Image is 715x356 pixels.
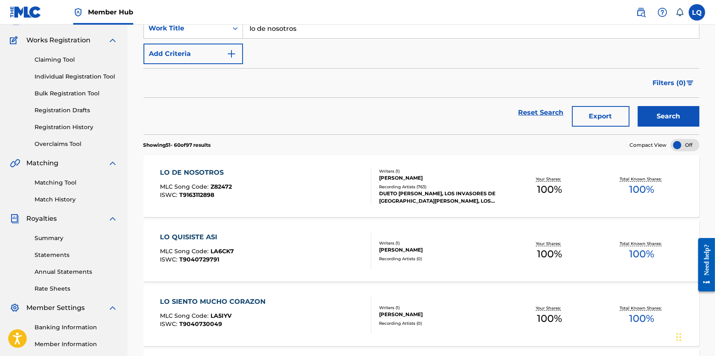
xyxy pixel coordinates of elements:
span: LA6CK7 [211,247,234,255]
div: LO DE NOSOTROS [160,168,232,178]
img: expand [108,35,118,45]
img: Member Settings [10,303,20,313]
a: Individual Registration Tool [35,72,118,81]
img: Matching [10,158,20,168]
a: Bulk Registration Tool [35,89,118,98]
a: Summary [35,234,118,243]
a: Banking Information [35,323,118,332]
iframe: Chat Widget [674,317,715,356]
span: 100 % [537,182,562,197]
span: Matching [26,158,58,168]
img: expand [108,303,118,313]
p: Your Shares: [536,176,563,182]
button: Export [572,106,629,127]
span: ISWC : [160,191,179,199]
span: Member Settings [26,303,85,313]
img: 9d2ae6d4665cec9f34b9.svg [227,49,236,59]
div: [PERSON_NAME] [379,174,503,182]
a: LO DE NOSOTROSMLC Song Code:Z82472ISWC:T9163112898Writers (1)[PERSON_NAME]Recording Artists (763)... [143,155,699,217]
a: Statements [35,251,118,259]
div: DUETO [PERSON_NAME], LOS INVASORES DE [GEOGRAPHIC_DATA][PERSON_NAME], LOS INVASORES DE [GEOGRAPHI... [379,190,503,205]
div: Writers ( 1 ) [379,168,503,174]
button: Filters (0) [648,73,699,93]
span: 100 % [629,311,655,326]
span: ISWC : [160,320,179,328]
img: Royalties [10,214,20,224]
div: LO SIENTO MUCHO CORAZON [160,297,270,307]
div: Recording Artists ( 0 ) [379,320,503,326]
p: Your Shares: [536,305,563,311]
div: LO QUISISTE ASI [160,232,234,242]
div: Recording Artists ( 0 ) [379,256,503,262]
a: Claiming Tool [35,55,118,64]
img: search [636,7,646,17]
span: 100 % [629,247,655,261]
a: Match History [35,195,118,204]
a: Annual Statements [35,268,118,276]
img: expand [108,214,118,224]
span: T9163112898 [179,191,214,199]
div: Writers ( 1 ) [379,305,503,311]
a: Overclaims Tool [35,140,118,148]
div: Help [654,4,671,21]
p: Showing 51 - 60 of 97 results [143,141,211,149]
a: Registration Drafts [35,106,118,115]
img: filter [687,81,694,86]
form: Search Form [143,18,699,134]
a: Public Search [633,4,649,21]
div: Notifications [676,8,684,16]
span: 100 % [537,247,562,261]
img: expand [108,158,118,168]
span: Z82472 [211,183,232,190]
div: Work Title [149,23,223,33]
a: LO QUISISTE ASIMLC Song Code:LA6CK7ISWC:T9040729791Writers (1)[PERSON_NAME]Recording Artists (0)Y... [143,220,699,282]
span: 100 % [629,182,655,197]
iframe: Resource Center [692,231,715,298]
span: T9040730049 [179,320,222,328]
img: MLC Logo [10,6,42,18]
div: Drag [676,325,681,349]
a: Rate Sheets [35,284,118,293]
a: Reset Search [514,104,568,122]
span: Royalties [26,214,57,224]
div: User Menu [689,4,705,21]
div: Writers ( 1 ) [379,240,503,246]
div: Recording Artists ( 763 ) [379,184,503,190]
div: [PERSON_NAME] [379,311,503,318]
span: Filters ( 0 ) [653,78,686,88]
img: Top Rightsholder [73,7,83,17]
p: Total Known Shares: [620,176,664,182]
div: [PERSON_NAME] [379,246,503,254]
a: LO SIENTO MUCHO CORAZONMLC Song Code:LA5IYVISWC:T9040730049Writers (1)[PERSON_NAME]Recording Arti... [143,284,699,346]
span: LA5IYV [211,312,231,319]
span: Works Registration [26,35,90,45]
a: Matching Tool [35,178,118,187]
p: Total Known Shares: [620,240,664,247]
span: T9040729791 [179,256,219,263]
a: Registration History [35,123,118,132]
span: MLC Song Code : [160,247,211,255]
span: Member Hub [88,7,133,17]
img: help [657,7,667,17]
span: MLC Song Code : [160,183,211,190]
span: Compact View [630,141,667,149]
button: Search [638,106,699,127]
img: Works Registration [10,35,21,45]
a: CatalogCatalog [10,16,52,25]
span: 100 % [537,311,562,326]
a: Member Information [35,340,118,349]
p: Total Known Shares: [620,305,664,311]
span: MLC Song Code : [160,312,211,319]
button: Add Criteria [143,44,243,64]
p: Your Shares: [536,240,563,247]
span: ISWC : [160,256,179,263]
